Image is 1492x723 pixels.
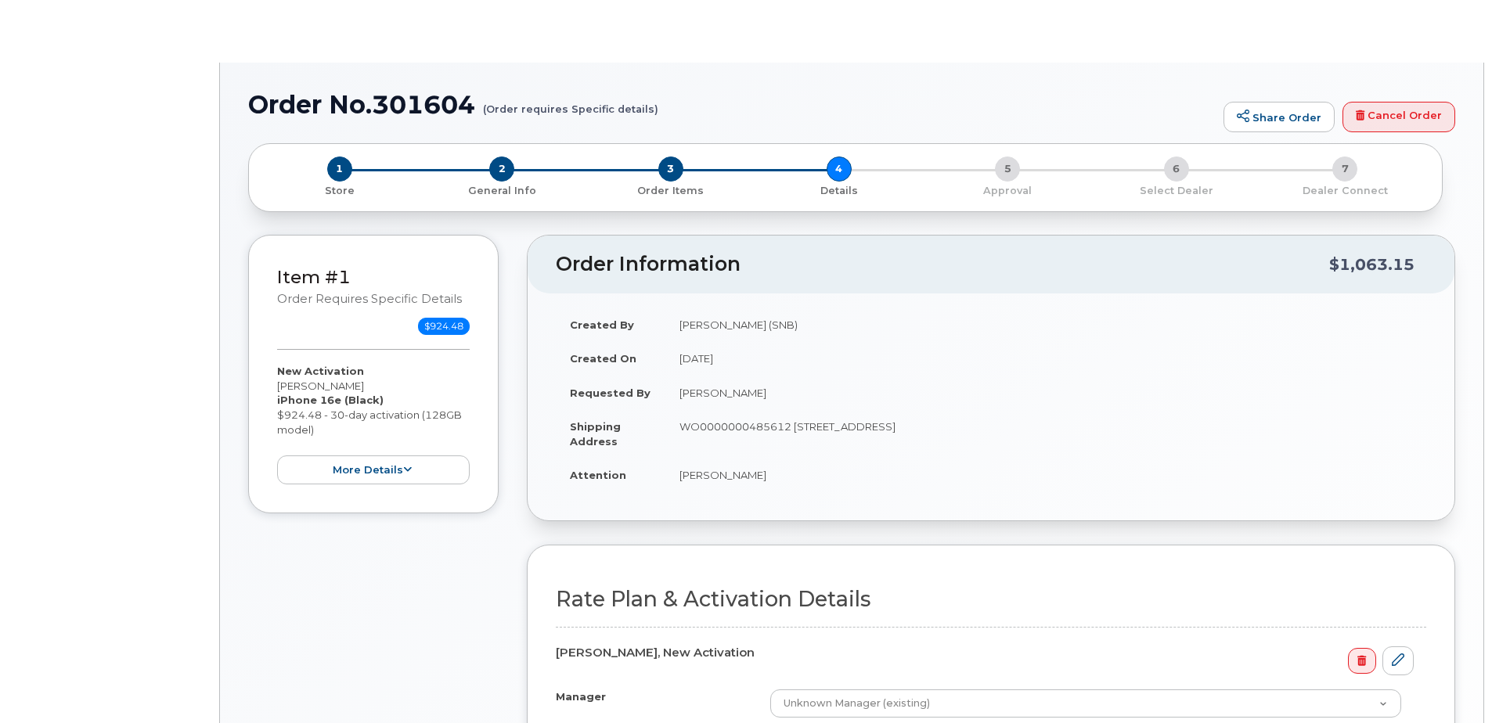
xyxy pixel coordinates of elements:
[268,184,411,198] p: Store
[586,182,755,198] a: 3 Order Items
[423,184,579,198] p: General Info
[1224,102,1335,133] a: Share Order
[665,409,1426,458] td: WO0000000485612 [STREET_ADDRESS]
[570,387,650,399] strong: Requested By
[261,182,417,198] a: 1 Store
[483,91,658,115] small: (Order requires Specific details)
[570,469,626,481] strong: Attention
[277,292,462,306] small: Order requires Specific details
[418,318,470,335] span: $924.48
[570,420,621,448] strong: Shipping Address
[556,689,606,704] label: Manager
[556,646,1414,660] h4: [PERSON_NAME], New Activation
[665,308,1426,342] td: [PERSON_NAME] (SNB)
[489,156,514,182] span: 2
[665,376,1426,410] td: [PERSON_NAME]
[665,341,1426,376] td: [DATE]
[1329,250,1415,279] div: $1,063.15
[277,364,470,484] div: [PERSON_NAME] $924.48 - 30-day activation (128GB model)
[277,365,364,377] strong: New Activation
[1342,102,1455,133] a: Cancel Order
[277,455,470,484] button: more details
[277,266,351,288] a: Item #1
[665,458,1426,492] td: [PERSON_NAME]
[417,182,586,198] a: 2 General Info
[593,184,748,198] p: Order Items
[570,318,634,331] strong: Created By
[556,254,1329,275] h2: Order Information
[570,352,636,365] strong: Created On
[327,156,352,182] span: 1
[658,156,683,182] span: 3
[248,91,1216,118] h1: Order No.301604
[556,588,1426,611] h2: Rate Plan & Activation Details
[277,394,384,406] strong: iPhone 16e (Black)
